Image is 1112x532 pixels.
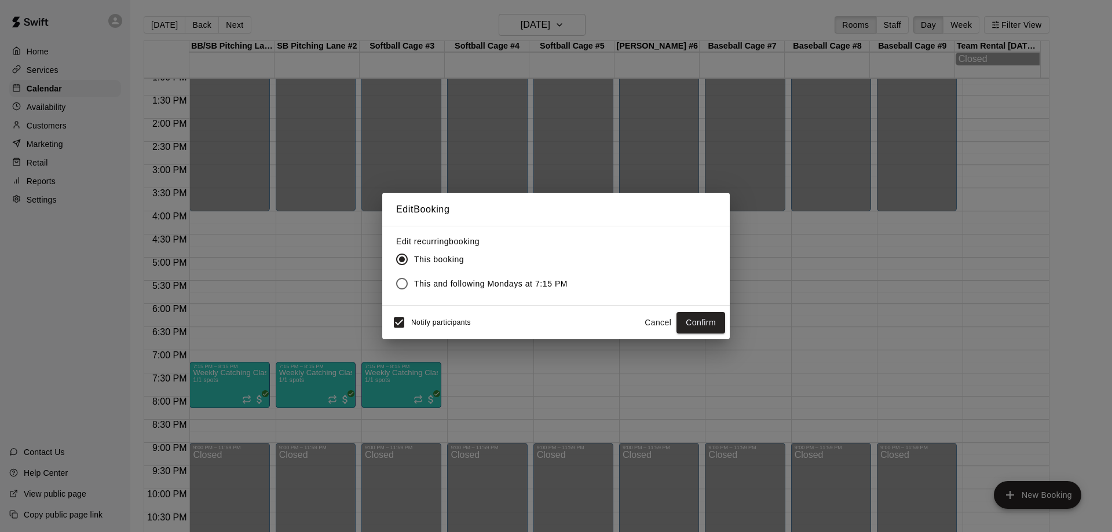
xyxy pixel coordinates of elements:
span: This booking [414,254,464,266]
button: Cancel [639,312,676,333]
span: This and following Mondays at 7:15 PM [414,278,568,290]
label: Edit recurring booking [396,236,577,247]
h2: Edit Booking [382,193,730,226]
span: Notify participants [411,319,471,327]
button: Confirm [676,312,725,333]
